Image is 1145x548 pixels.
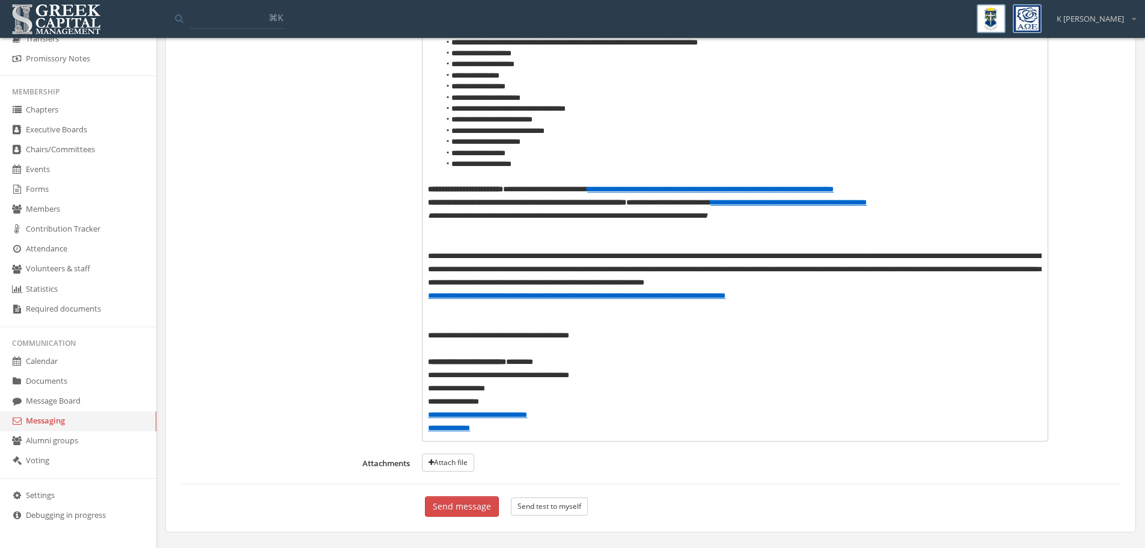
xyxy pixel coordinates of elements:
label: Attachments [181,454,416,472]
div: K [PERSON_NAME] [1049,4,1136,25]
span: K [PERSON_NAME] [1057,13,1124,25]
button: Send message [425,496,499,517]
button: Attach file [422,454,474,472]
button: Send test to myself [511,497,588,516]
span: ⌘K [269,11,283,23]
